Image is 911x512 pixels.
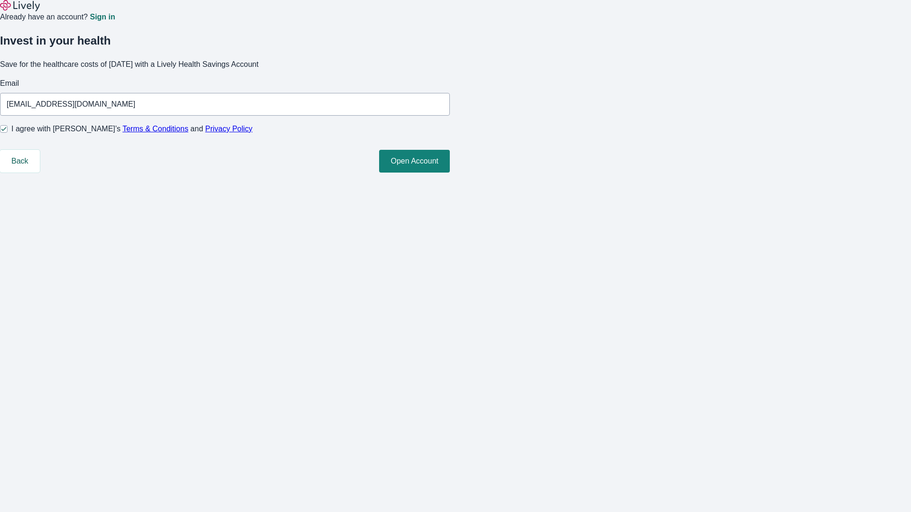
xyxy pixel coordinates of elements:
a: Sign in [90,13,115,21]
span: I agree with [PERSON_NAME]’s and [11,123,252,135]
a: Privacy Policy [205,125,253,133]
a: Terms & Conditions [122,125,188,133]
button: Open Account [379,150,450,173]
